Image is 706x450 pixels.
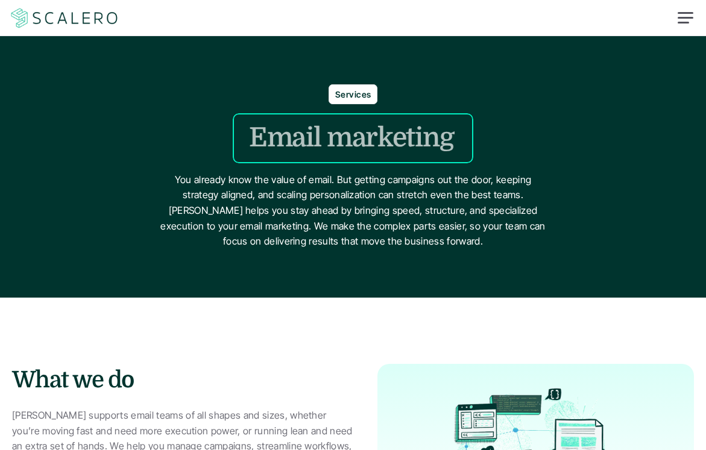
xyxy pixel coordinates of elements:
h1: Email marketing [249,122,453,154]
p: Services [335,88,371,101]
img: Scalero company logo [9,7,120,30]
a: Scalero company logo [9,7,120,29]
p: You already know the value of email. But getting campaigns out the door, keeping strategy aligned... [157,172,549,249]
h2: What we do [12,364,353,396]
